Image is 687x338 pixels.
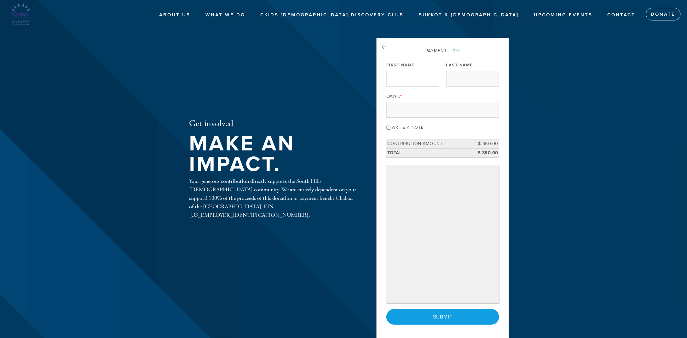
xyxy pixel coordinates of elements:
[386,62,415,68] label: First Name
[386,48,499,54] div: Payment
[446,62,473,68] label: Last Name
[401,94,403,99] span: This field is required.
[453,48,456,54] span: 2
[256,9,408,21] a: CKids [DEMOGRAPHIC_DATA] Discovery Club
[471,139,499,149] td: $ 360.00
[201,9,250,21] a: What We Do
[386,139,471,149] td: Contribution Amount
[189,177,356,219] div: Your generous contribution directly supports the South Hills [DEMOGRAPHIC_DATA] community. We are...
[154,9,195,21] a: About us
[414,9,523,21] a: Sukkot & [DEMOGRAPHIC_DATA]
[189,119,356,129] h2: Get involved
[603,9,640,21] a: Contact
[386,309,499,325] input: Submit
[471,148,499,157] td: $ 360.00
[386,93,402,99] label: Email
[646,8,681,20] a: Donate
[189,134,356,174] h1: Make an impact.
[392,125,424,130] label: Write a note
[386,148,471,157] td: Total
[388,167,498,302] iframe: Secure payment input frame
[529,9,597,21] a: Upcoming Events
[449,48,460,54] span: /2
[9,3,32,26] img: Untitled%20design%20%2817%29.png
